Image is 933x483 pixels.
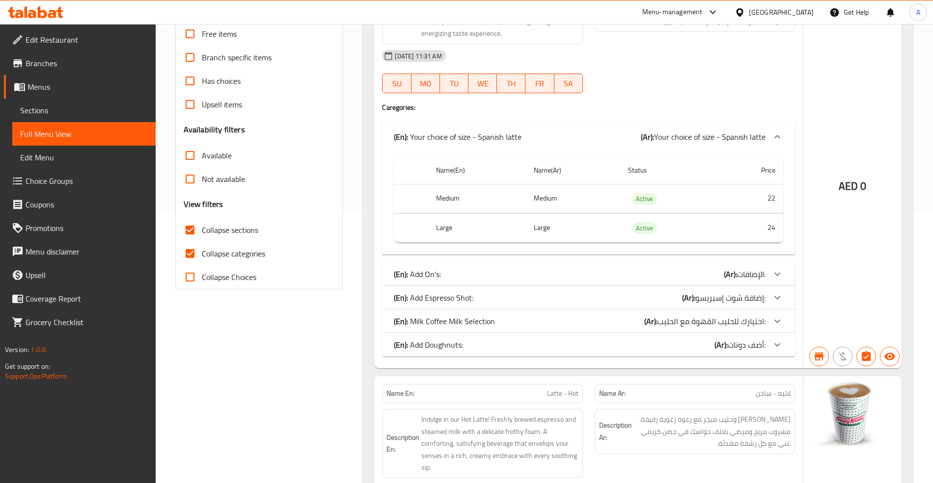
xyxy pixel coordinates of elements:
[695,290,766,305] span: إضافة شوت إسبريسو:
[718,213,783,242] td: 24
[394,156,783,243] table: choices table
[202,75,241,87] span: Has choices
[632,223,657,234] span: Active
[415,76,436,91] span: MO
[202,224,258,236] span: Collapse sections
[526,213,620,242] td: Large
[756,388,791,399] span: لاتيه - ساخن
[394,268,441,280] p: Add On's:
[468,74,497,93] button: WE
[382,333,795,356] div: (En): Add Doughnuts:(Ar):أضف دونات:
[916,7,920,18] span: A
[391,51,445,61] span: [DATE] 11:31 AM
[394,292,473,304] p: Add Espresso Shot:
[554,74,583,93] button: SA
[394,131,521,143] p: Your choice of size - Spanish latte
[654,129,766,144] span: Your choice of size - Spanish latte
[202,28,237,40] span: Free items
[394,314,408,329] b: (En):
[658,314,766,329] span: اختيارك للحليب القهوة مع الحليب:
[386,76,407,91] span: SU
[472,76,493,91] span: WE
[184,199,223,210] h3: View filters
[394,337,408,352] b: (En):
[839,177,858,196] span: AED
[4,287,156,310] a: Coverage Report
[749,7,814,18] div: [GEOGRAPHIC_DATA]
[501,76,521,91] span: TH
[718,156,783,184] th: Price
[833,347,852,366] button: Purchased item
[4,28,156,51] a: Edit Restaurant
[20,104,148,116] span: Sections
[880,347,900,366] button: Available
[641,129,654,144] b: (Ar):
[394,267,408,281] b: (En):
[386,432,419,456] strong: Description En:
[526,184,620,213] td: Medium
[202,271,256,283] span: Collapse Choices
[394,315,495,327] p: Milk Coffee Milk Selection
[644,314,658,329] b: (Ar):
[718,184,783,213] td: 22
[803,376,902,450] img: Latte638398664300523309.jpg
[4,169,156,193] a: Choice Groups
[26,57,148,69] span: Branches
[202,51,272,63] span: Branch specific items
[724,267,737,281] b: (Ar):
[4,51,156,75] a: Branches
[386,388,414,399] strong: Name En:
[428,184,526,213] th: Medium
[632,193,657,204] span: Active
[202,150,232,161] span: Available
[737,267,766,281] span: الإضافات:
[714,337,728,352] b: (Ar):
[4,216,156,240] a: Promotions
[5,360,50,373] span: Get support on:
[547,388,578,399] span: Latte - Hot
[440,74,468,93] button: TU
[421,413,578,474] span: Indulge in our Hot Latte! Freshly brewed espresso and steamed milk with a delicate frothy foam. A...
[26,222,148,234] span: Promotions
[642,6,703,18] div: Menu-management
[529,76,550,91] span: FR
[599,388,626,399] strong: Name Ar:
[526,156,620,184] th: Name(Ar)
[4,310,156,334] a: Grocery Checklist
[382,74,411,93] button: SU
[634,413,791,450] span: إسبرسو طازج وحليب مبخر مع رغوة رغوية رقيقة. مشروب مريح ومرضي يغلف حواسك في حضن كريمي غني مع كل رش...
[30,343,46,356] span: 1.0.0
[382,102,795,112] h4: Caregories:
[412,74,440,93] button: MO
[444,76,465,91] span: TU
[394,129,408,144] b: (En):
[202,99,242,110] span: Upsell items
[4,193,156,216] a: Coupons
[184,124,245,135] h3: Availability filters
[5,370,67,382] a: Support.OpsPlatform
[26,316,148,328] span: Grocery Checklist
[386,3,419,27] strong: Description En:
[5,343,29,356] span: Version:
[20,152,148,163] span: Edit Menu
[12,122,156,146] a: Full Menu View
[20,128,148,140] span: Full Menu View
[620,156,718,184] th: Status
[856,347,876,366] button: Has choices
[27,81,148,93] span: Menus
[382,121,795,153] div: (En): Your choice of size - Spanish latte(Ar):Your choice of size - Spanish latte
[4,240,156,263] a: Menu disclaimer
[26,199,148,210] span: Coupons
[26,246,148,257] span: Menu disclaimer
[26,175,148,187] span: Choice Groups
[382,309,795,333] div: (En): Milk Coffee Milk Selection(Ar):اختيارك للحليب القهوة مع الحليب:
[26,269,148,281] span: Upsell
[4,75,156,99] a: Menus
[26,293,148,305] span: Coverage Report
[809,347,829,366] button: Branch specific item
[428,156,526,184] th: Name(En)
[525,74,554,93] button: FR
[394,339,463,351] p: Add Doughnuts:
[202,173,245,185] span: Not available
